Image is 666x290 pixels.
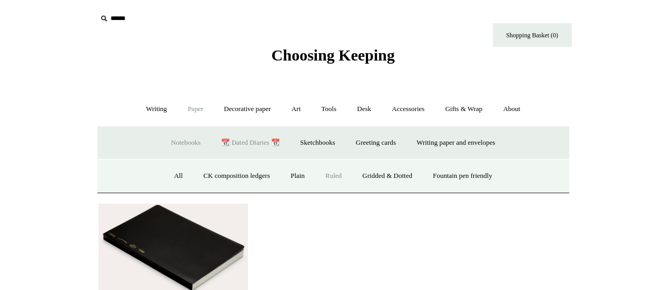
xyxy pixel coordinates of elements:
a: Decorative paper [214,95,280,123]
a: Ruled [316,162,351,190]
a: 📆 Dated Diaries 📆 [212,129,289,157]
a: Greeting cards [346,129,405,157]
a: Desk [347,95,381,123]
a: Tools [312,95,346,123]
a: Plain [281,162,314,190]
a: Gridded & Dotted [353,162,422,190]
a: Fountain pen friendly [423,162,502,190]
a: Art [282,95,310,123]
span: Choosing Keeping [271,46,394,64]
a: Accessories [382,95,434,123]
a: Sketchbooks [291,129,344,157]
a: Choosing Keeping [271,55,394,62]
a: About [493,95,530,123]
a: All [164,162,192,190]
a: Gifts & Wrap [435,95,492,123]
a: Writing paper and envelopes [407,129,504,157]
a: Paper [178,95,213,123]
a: Writing [136,95,176,123]
a: CK composition ledgers [194,162,279,190]
a: Notebooks [162,129,210,157]
a: Shopping Basket (0) [493,23,572,47]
